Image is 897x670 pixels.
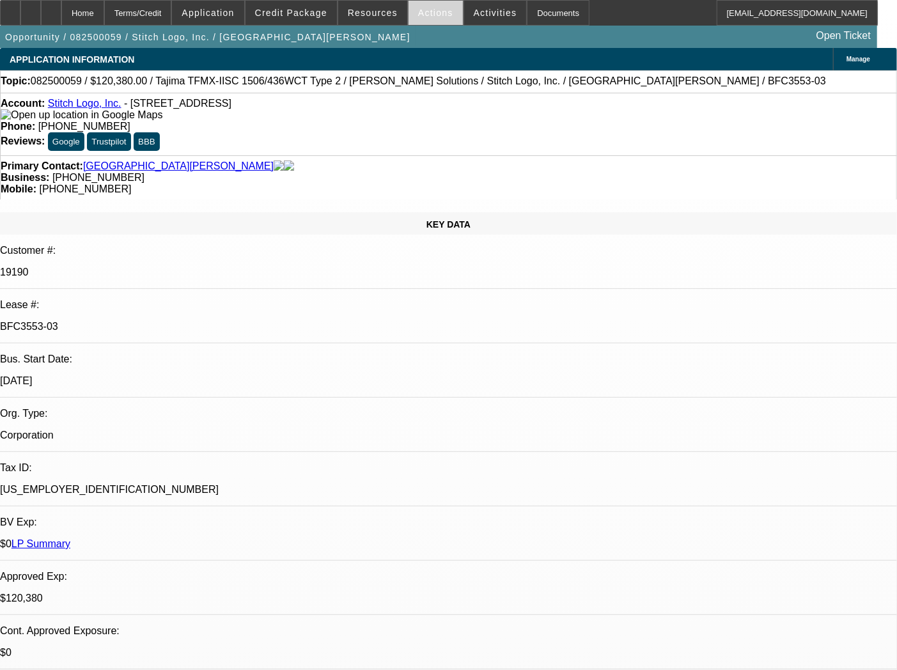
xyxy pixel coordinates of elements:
[1,160,83,172] strong: Primary Contact:
[124,98,231,109] span: - [STREET_ADDRESS]
[134,132,160,151] button: BBB
[172,1,244,25] button: Application
[255,8,327,18] span: Credit Package
[1,75,31,87] strong: Topic:
[52,172,144,183] span: [PHONE_NUMBER]
[274,160,284,172] img: facebook-icon.png
[83,160,274,172] a: [GEOGRAPHIC_DATA][PERSON_NAME]
[1,121,35,132] strong: Phone:
[31,75,826,87] span: 082500059 / $120,380.00 / Tajima TFMX-IISC 1506/436WCT Type 2 / [PERSON_NAME] Solutions / Stitch ...
[87,132,130,151] button: Trustpilot
[1,109,162,121] img: Open up location in Google Maps
[12,538,70,549] a: LP Summary
[1,98,45,109] strong: Account:
[38,121,130,132] span: [PHONE_NUMBER]
[182,8,234,18] span: Application
[284,160,294,172] img: linkedin-icon.png
[5,32,410,42] span: Opportunity / 082500059 / Stitch Logo, Inc. / [GEOGRAPHIC_DATA][PERSON_NAME]
[464,1,527,25] button: Activities
[48,132,84,151] button: Google
[1,109,162,120] a: View Google Maps
[418,8,453,18] span: Actions
[426,219,471,230] span: KEY DATA
[246,1,337,25] button: Credit Package
[846,56,870,63] span: Manage
[811,25,876,47] a: Open Ticket
[474,8,517,18] span: Activities
[1,136,45,146] strong: Reviews:
[1,183,36,194] strong: Mobile:
[1,172,49,183] strong: Business:
[10,54,134,65] span: APPLICATION INFORMATION
[348,8,398,18] span: Resources
[48,98,121,109] a: Stitch Logo, Inc.
[338,1,407,25] button: Resources
[409,1,463,25] button: Actions
[39,183,131,194] span: [PHONE_NUMBER]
